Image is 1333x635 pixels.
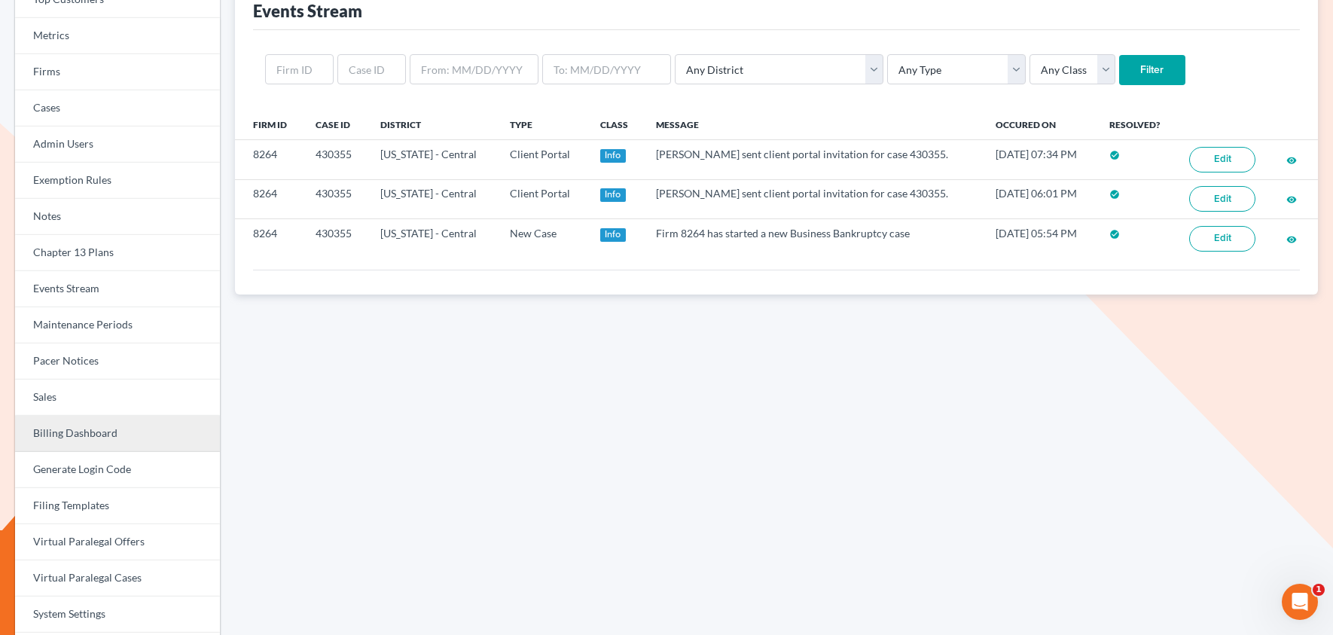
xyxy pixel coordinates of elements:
[1097,109,1177,139] th: Resolved?
[600,149,626,163] div: Info
[15,597,220,633] a: System Settings
[1119,55,1185,85] input: Filter
[984,179,1097,218] td: [DATE] 06:01 PM
[1286,153,1297,166] a: visibility
[304,140,368,179] td: 430355
[15,416,220,452] a: Billing Dashboard
[498,140,588,179] td: Client Portal
[1109,189,1120,200] i: check_circle
[1189,147,1255,172] a: Edit
[368,140,498,179] td: [US_STATE] - Central
[1282,584,1318,620] iframe: Intercom live chat
[368,218,498,258] td: [US_STATE] - Central
[15,271,220,307] a: Events Stream
[15,163,220,199] a: Exemption Rules
[1109,150,1120,160] i: check_circle
[600,228,626,242] div: Info
[588,109,644,139] th: Class
[15,452,220,488] a: Generate Login Code
[337,54,406,84] input: Case ID
[15,235,220,271] a: Chapter 13 Plans
[1286,232,1297,245] a: visibility
[15,380,220,416] a: Sales
[498,218,588,258] td: New Case
[235,218,304,258] td: 8264
[644,218,984,258] td: Firm 8264 has started a new Business Bankruptcy case
[542,54,671,84] input: To: MM/DD/YYYY
[15,54,220,90] a: Firms
[600,188,626,202] div: Info
[1286,234,1297,245] i: visibility
[15,343,220,380] a: Pacer Notices
[15,488,220,524] a: Filing Templates
[1189,226,1255,252] a: Edit
[304,179,368,218] td: 430355
[644,109,984,139] th: Message
[1286,155,1297,166] i: visibility
[984,218,1097,258] td: [DATE] 05:54 PM
[15,560,220,597] a: Virtual Paralegal Cases
[235,109,304,139] th: Firm ID
[15,90,220,127] a: Cases
[984,109,1097,139] th: Occured On
[265,54,334,84] input: Firm ID
[15,524,220,560] a: Virtual Paralegal Offers
[304,218,368,258] td: 430355
[644,140,984,179] td: [PERSON_NAME] sent client portal invitation for case 430355.
[1189,186,1255,212] a: Edit
[1286,192,1297,205] a: visibility
[1109,229,1120,240] i: check_circle
[1286,194,1297,205] i: visibility
[1313,584,1325,596] span: 1
[235,179,304,218] td: 8264
[235,140,304,179] td: 8264
[15,18,220,54] a: Metrics
[984,140,1097,179] td: [DATE] 07:34 PM
[15,307,220,343] a: Maintenance Periods
[410,54,538,84] input: From: MM/DD/YYYY
[498,179,588,218] td: Client Portal
[644,179,984,218] td: [PERSON_NAME] sent client portal invitation for case 430355.
[368,109,498,139] th: District
[15,199,220,235] a: Notes
[498,109,588,139] th: Type
[368,179,498,218] td: [US_STATE] - Central
[304,109,368,139] th: Case ID
[15,127,220,163] a: Admin Users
